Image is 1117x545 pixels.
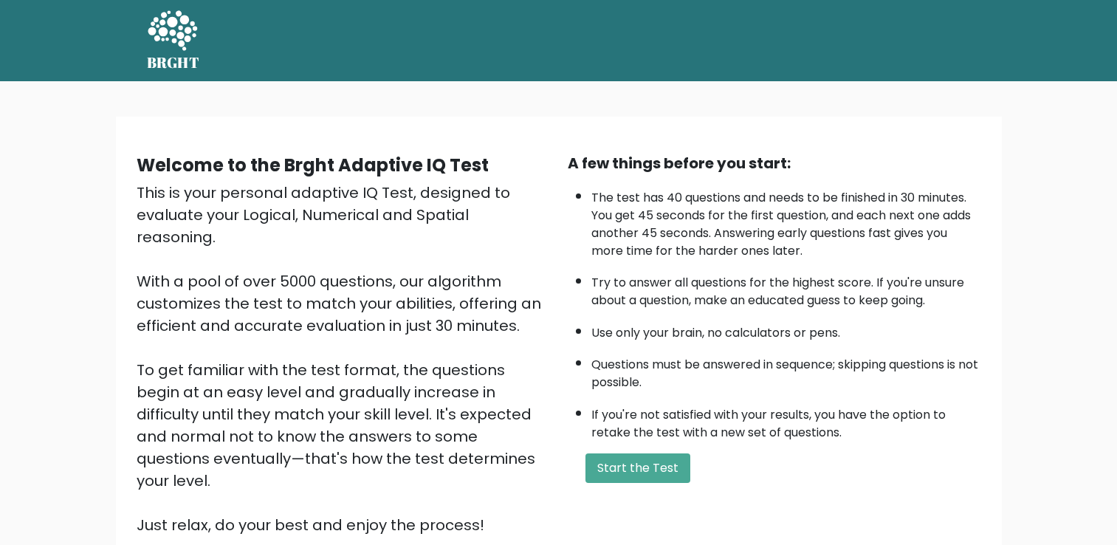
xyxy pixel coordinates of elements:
[147,54,200,72] h5: BRGHT
[585,453,690,483] button: Start the Test
[591,182,981,260] li: The test has 40 questions and needs to be finished in 30 minutes. You get 45 seconds for the firs...
[591,267,981,309] li: Try to answer all questions for the highest score. If you're unsure about a question, make an edu...
[591,349,981,391] li: Questions must be answered in sequence; skipping questions is not possible.
[568,152,981,174] div: A few things before you start:
[137,182,550,536] div: This is your personal adaptive IQ Test, designed to evaluate your Logical, Numerical and Spatial ...
[137,153,489,177] b: Welcome to the Brght Adaptive IQ Test
[591,317,981,342] li: Use only your brain, no calculators or pens.
[591,399,981,442] li: If you're not satisfied with your results, you have the option to retake the test with a new set ...
[147,6,200,75] a: BRGHT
